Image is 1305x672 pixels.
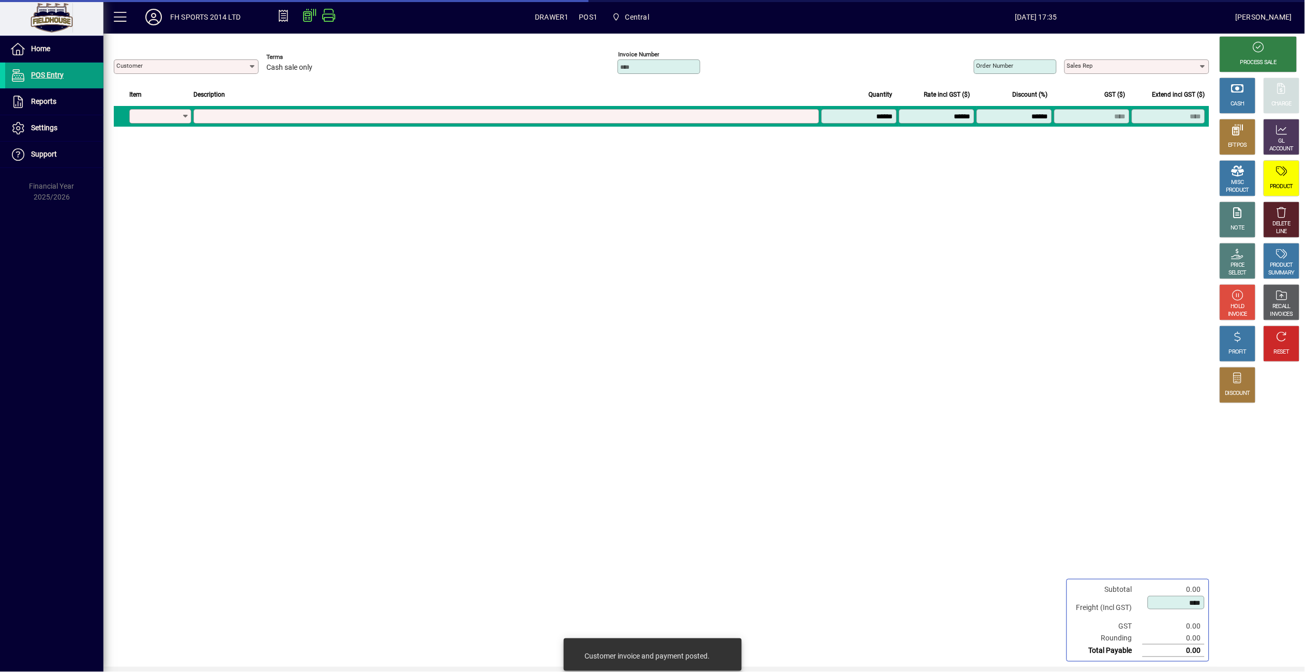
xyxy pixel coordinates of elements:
[1071,645,1143,657] td: Total Payable
[869,89,893,100] span: Quantity
[1231,262,1245,269] div: PRICE
[1013,89,1048,100] span: Discount (%)
[1279,138,1285,145] div: GL
[31,124,57,132] span: Settings
[1228,311,1247,318] div: INVOICE
[129,89,142,100] span: Item
[585,651,710,661] div: Customer invoice and payment posted.
[1071,632,1143,645] td: Rounding
[1270,311,1293,318] div: INVOICES
[618,51,659,58] mat-label: Invoice number
[5,36,103,62] a: Home
[266,54,328,60] span: Terms
[924,89,970,100] span: Rate incl GST ($)
[1273,303,1291,311] div: RECALL
[1071,620,1143,632] td: GST
[1277,228,1287,236] div: LINE
[5,115,103,141] a: Settings
[1274,348,1289,356] div: RESET
[1269,269,1295,277] div: SUMMARY
[116,62,143,69] mat-label: Customer
[1143,645,1205,657] td: 0.00
[266,64,312,72] span: Cash sale only
[1143,584,1205,595] td: 0.00
[535,9,568,25] span: DRAWER1
[170,9,241,25] div: FH SPORTS 2014 LTD
[579,9,598,25] span: POS1
[1231,224,1244,232] div: NOTE
[1231,303,1244,311] div: HOLD
[31,71,64,79] span: POS Entry
[5,142,103,167] a: Support
[1067,62,1093,69] mat-label: Sales rep
[1229,269,1247,277] div: SELECT
[1232,179,1244,187] div: MISC
[1272,100,1292,108] div: CHARGE
[1071,595,1143,620] td: Freight (Incl GST)
[31,44,50,53] span: Home
[608,8,653,26] span: Central
[1231,100,1244,108] div: CASH
[1226,187,1249,194] div: PRODUCT
[977,62,1014,69] mat-label: Order number
[625,9,649,25] span: Central
[1152,89,1205,100] span: Extend incl GST ($)
[1225,390,1250,398] div: DISCOUNT
[1270,183,1293,191] div: PRODUCT
[1071,584,1143,595] td: Subtotal
[1228,142,1248,149] div: EFTPOS
[1105,89,1126,100] span: GST ($)
[193,89,225,100] span: Description
[31,150,57,158] span: Support
[31,97,56,105] span: Reports
[1270,262,1293,269] div: PRODUCT
[5,89,103,115] a: Reports
[1270,145,1294,153] div: ACCOUNT
[1236,9,1292,25] div: [PERSON_NAME]
[837,9,1236,25] span: [DATE] 17:35
[1143,632,1205,645] td: 0.00
[1273,220,1291,228] div: DELETE
[137,8,170,26] button: Profile
[1240,59,1277,67] div: PROCESS SALE
[1229,348,1247,356] div: PROFIT
[1143,620,1205,632] td: 0.00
